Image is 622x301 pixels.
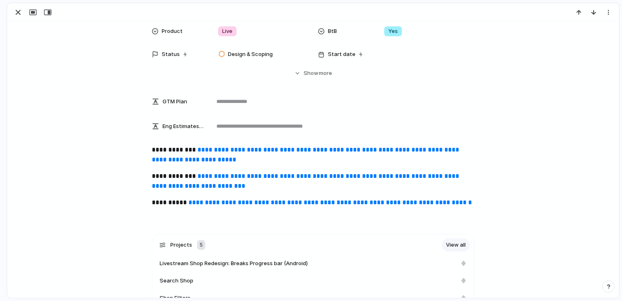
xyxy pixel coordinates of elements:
span: BtB [328,27,337,35]
span: Start date [328,50,355,58]
div: 5 [197,240,205,250]
button: Showmore [152,66,474,81]
span: Projects [170,241,192,249]
span: Status [162,50,180,58]
span: Show [304,69,318,77]
span: Design & Scoping [228,50,273,58]
span: Product [162,27,183,35]
span: GTM Plan [162,98,187,106]
span: Live [222,27,232,35]
span: more [319,69,332,77]
span: Yes [388,27,398,35]
span: Eng Estimates (B/iOs/A/W) in Cycles [162,122,204,131]
span: Search Shop [160,277,193,285]
a: View all [442,238,470,252]
span: Livestream Shop Redesign: Breaks Progress bar (Android) [160,259,308,268]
